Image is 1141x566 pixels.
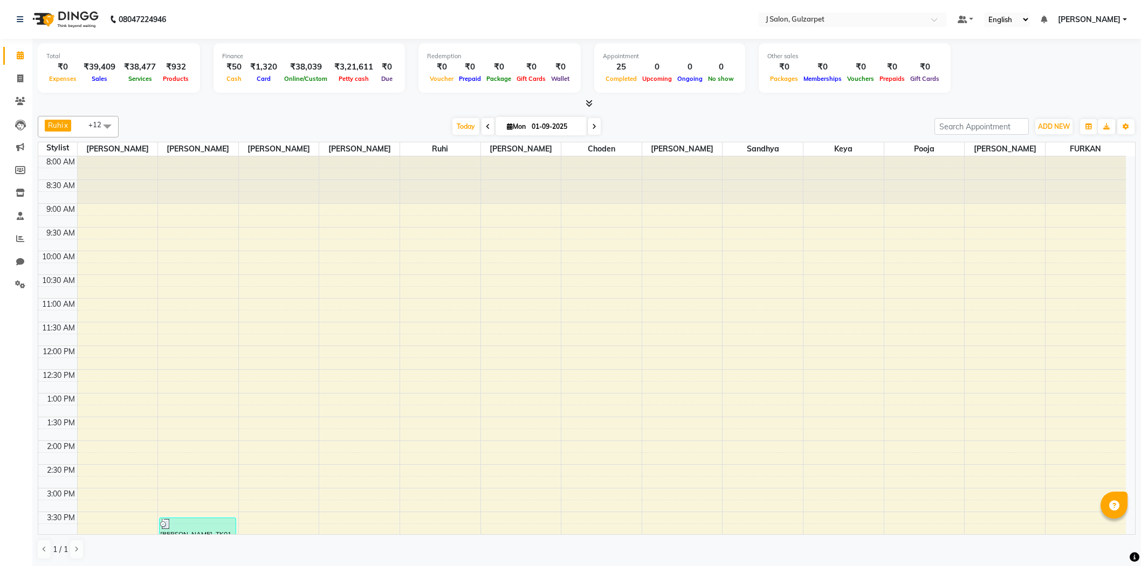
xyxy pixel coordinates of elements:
div: 0 [705,61,737,73]
div: Finance [222,52,396,61]
span: Online/Custom [281,75,330,82]
span: FURKAN [1046,142,1126,156]
div: 10:30 AM [40,275,77,286]
span: Petty cash [336,75,372,82]
span: Package [484,75,514,82]
span: [PERSON_NAME] [481,142,561,156]
div: 2:30 PM [45,465,77,476]
span: Keya [803,142,884,156]
div: 10:00 AM [40,251,77,263]
div: ₹0 [877,61,908,73]
div: ₹0 [844,61,877,73]
input: 2025-09-01 [528,119,582,135]
span: Prepaid [456,75,484,82]
div: 0 [640,61,675,73]
span: Mon [504,122,528,130]
span: [PERSON_NAME] [239,142,319,156]
span: Sandhya [723,142,803,156]
span: Services [126,75,155,82]
div: Total [46,52,191,61]
span: Vouchers [844,75,877,82]
div: ₹0 [767,61,801,73]
a: x [63,121,68,129]
div: 3:30 PM [45,512,77,523]
div: ₹0 [514,61,548,73]
span: Voucher [427,75,456,82]
div: 2:00 PM [45,441,77,452]
span: Card [254,75,273,82]
span: Completed [603,75,640,82]
div: 8:00 AM [44,156,77,168]
div: ₹0 [801,61,844,73]
span: Wallet [548,75,572,82]
img: logo [28,4,101,34]
div: ₹0 [456,61,484,73]
div: ₹0 [427,61,456,73]
div: Redemption [427,52,572,61]
div: ₹50 [222,61,246,73]
div: ₹0 [484,61,514,73]
div: 0 [675,61,705,73]
span: Expenses [46,75,79,82]
span: Due [379,75,395,82]
span: [PERSON_NAME] [158,142,238,156]
span: [PERSON_NAME] [319,142,400,156]
span: Packages [767,75,801,82]
span: [PERSON_NAME] [965,142,1045,156]
span: Sales [89,75,110,82]
div: 1:30 PM [45,417,77,429]
div: ₹0 [377,61,396,73]
span: [PERSON_NAME] [78,142,158,156]
div: 12:00 PM [40,346,77,357]
span: Gift Cards [514,75,548,82]
div: Stylist [38,142,77,154]
div: ₹0 [908,61,942,73]
div: 9:00 AM [44,204,77,215]
div: ₹38,477 [120,61,160,73]
span: Today [452,118,479,135]
span: No show [705,75,737,82]
span: Ruhi [48,121,63,129]
div: ₹0 [46,61,79,73]
div: ₹39,409 [79,61,120,73]
span: Prepaids [877,75,908,82]
div: 11:30 AM [40,322,77,334]
span: ADD NEW [1038,122,1070,130]
div: 1:00 PM [45,394,77,405]
span: Gift Cards [908,75,942,82]
span: 1 / 1 [53,544,68,555]
div: 25 [603,61,640,73]
div: Appointment [603,52,737,61]
span: +12 [88,120,109,129]
div: 11:00 AM [40,299,77,310]
span: Ongoing [675,75,705,82]
input: Search Appointment [934,118,1029,135]
div: 8:30 AM [44,180,77,191]
span: Memberships [801,75,844,82]
div: 3:00 PM [45,488,77,500]
div: ₹932 [160,61,191,73]
span: Cash [224,75,244,82]
div: Other sales [767,52,942,61]
span: [PERSON_NAME] [642,142,723,156]
div: 12:30 PM [40,370,77,381]
span: Upcoming [640,75,675,82]
div: 9:30 AM [44,227,77,239]
span: pooja [884,142,965,156]
b: 08047224946 [119,4,166,34]
span: Products [160,75,191,82]
div: ₹0 [548,61,572,73]
span: [PERSON_NAME] [1058,14,1121,25]
span: Ruhi [400,142,480,156]
button: ADD NEW [1035,119,1073,134]
div: ₹1,320 [246,61,281,73]
div: ₹3,21,611 [330,61,377,73]
span: Choden [561,142,642,156]
div: ₹38,039 [281,61,330,73]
